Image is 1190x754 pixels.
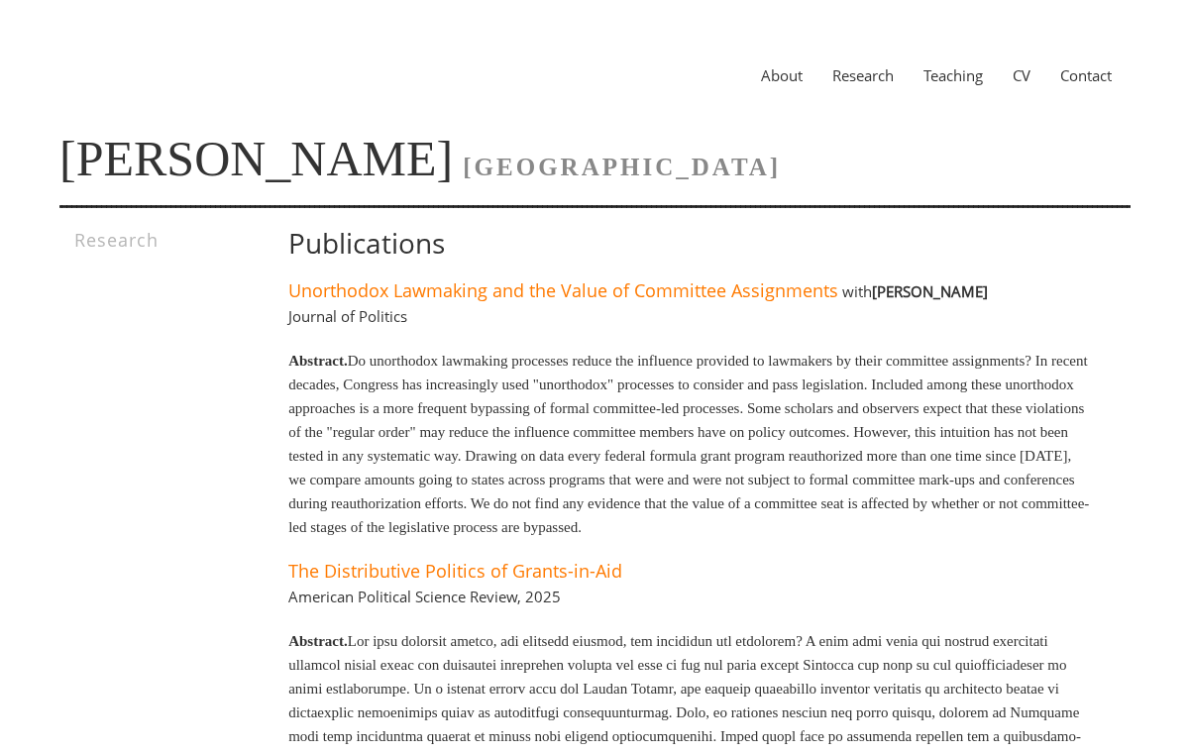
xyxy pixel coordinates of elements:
a: CV [998,65,1045,85]
a: Contact [1045,65,1127,85]
b: Abstract. [288,353,348,369]
p: Do unorthodox lawmaking processes reduce the influence provided to lawmakers by their committee a... [288,349,1092,539]
span: [GEOGRAPHIC_DATA] [463,154,781,180]
a: The Distributive Politics of Grants-in-Aid [288,559,622,583]
h4: with Journal of Politics [288,281,988,326]
h3: Research [74,228,235,252]
a: About [746,65,817,85]
h4: American Political Science Review, 2025 [288,587,561,606]
b: Abstract. [288,633,348,649]
a: Unorthodox Lawmaking and the Value of Committee Assignments [288,278,838,302]
a: Research [817,65,909,85]
a: [PERSON_NAME] [59,131,453,186]
h1: Publications [288,228,1092,259]
a: Teaching [909,65,998,85]
b: [PERSON_NAME] [872,281,988,301]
